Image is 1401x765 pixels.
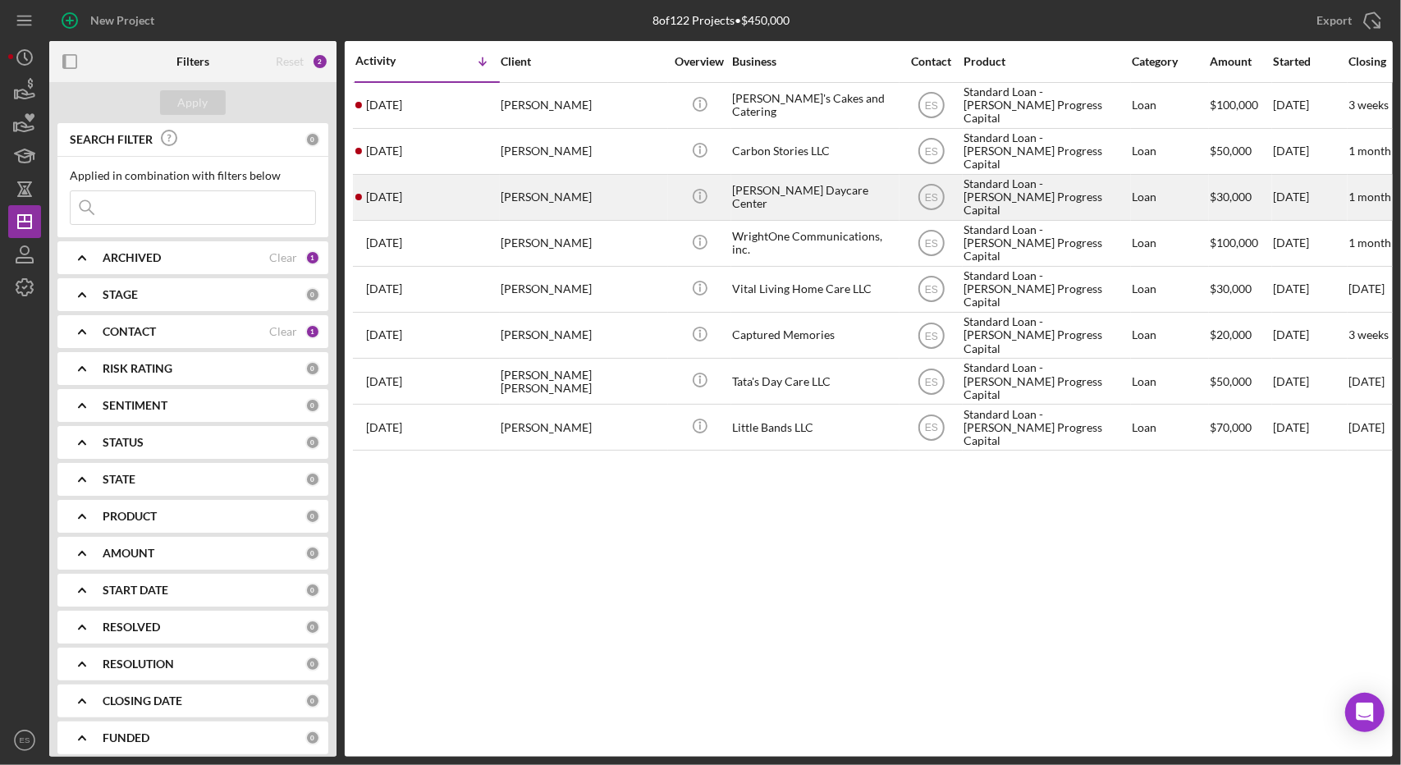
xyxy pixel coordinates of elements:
[732,314,896,357] div: Captured Memories
[964,130,1128,173] div: Standard Loan - [PERSON_NAME] Progress Capital
[1273,222,1347,265] div: [DATE]
[103,584,168,597] b: START DATE
[964,222,1128,265] div: Standard Loan - [PERSON_NAME] Progress Capital
[305,694,320,708] div: 0
[924,100,937,112] text: ES
[160,90,226,115] button: Apply
[1273,55,1347,68] div: Started
[305,509,320,524] div: 0
[103,436,144,449] b: STATUS
[8,724,41,757] button: ES
[70,133,153,146] b: SEARCH FILTER
[1210,268,1271,311] div: $30,000
[1132,84,1208,127] div: Loan
[312,53,328,70] div: 2
[305,546,320,561] div: 0
[1210,222,1271,265] div: $100,000
[1210,130,1271,173] div: $50,000
[103,621,160,634] b: RESOLVED
[1210,360,1271,403] div: $50,000
[732,176,896,219] div: [PERSON_NAME] Daycare Center
[732,55,896,68] div: Business
[1300,4,1393,37] button: Export
[1348,282,1385,295] time: [DATE]
[305,132,320,147] div: 0
[1210,314,1271,357] div: $20,000
[103,657,174,671] b: RESOLUTION
[366,144,402,158] time: 2025-08-12 16:16
[276,55,304,68] div: Reset
[1132,222,1208,265] div: Loan
[269,251,297,264] div: Clear
[652,14,790,27] div: 8 of 122 Projects • $450,000
[305,435,320,450] div: 0
[103,362,172,375] b: RISK RATING
[1210,176,1271,219] div: $30,000
[1348,190,1391,204] time: 1 month
[103,288,138,301] b: STAGE
[1132,176,1208,219] div: Loan
[70,169,316,182] div: Applied in combination with filters below
[305,620,320,634] div: 0
[501,130,665,173] div: [PERSON_NAME]
[103,251,161,264] b: ARCHIVED
[103,547,154,560] b: AMOUNT
[669,55,730,68] div: Overview
[1132,55,1208,68] div: Category
[1348,236,1391,250] time: 1 month
[366,98,402,112] time: 2025-08-13 18:24
[20,736,30,745] text: ES
[1132,360,1208,403] div: Loan
[964,55,1128,68] div: Product
[732,222,896,265] div: WrightOne Communications, inc.
[366,421,402,434] time: 2025-06-30 20:24
[1273,130,1347,173] div: [DATE]
[305,324,320,339] div: 1
[732,130,896,173] div: Carbon Stories LLC
[103,694,182,708] b: CLOSING DATE
[924,238,937,250] text: ES
[924,192,937,204] text: ES
[964,360,1128,403] div: Standard Loan - [PERSON_NAME] Progress Capital
[269,325,297,338] div: Clear
[1316,4,1352,37] div: Export
[924,330,937,341] text: ES
[366,328,402,341] time: 2025-07-23 04:13
[305,398,320,413] div: 0
[103,325,156,338] b: CONTACT
[1210,84,1271,127] div: $100,000
[1132,405,1208,449] div: Loan
[355,54,428,67] div: Activity
[366,282,402,295] time: 2025-07-28 15:09
[501,176,665,219] div: [PERSON_NAME]
[1273,268,1347,311] div: [DATE]
[305,250,320,265] div: 1
[1132,130,1208,173] div: Loan
[1273,314,1347,357] div: [DATE]
[305,657,320,671] div: 0
[964,314,1128,357] div: Standard Loan - [PERSON_NAME] Progress Capital
[1273,405,1347,449] div: [DATE]
[103,731,149,744] b: FUNDED
[1273,360,1347,403] div: [DATE]
[305,583,320,598] div: 0
[49,4,171,37] button: New Project
[366,236,402,250] time: 2025-08-11 11:23
[964,405,1128,449] div: Standard Loan - [PERSON_NAME] Progress Capital
[1273,84,1347,127] div: [DATE]
[103,473,135,486] b: STATE
[501,360,665,403] div: [PERSON_NAME] [PERSON_NAME]
[732,360,896,403] div: Tata's Day Care LLC
[1348,144,1391,158] time: 1 month
[178,90,208,115] div: Apply
[1345,693,1385,732] div: Open Intercom Messenger
[924,284,937,295] text: ES
[732,84,896,127] div: [PERSON_NAME]'s Cakes and Catering
[501,222,665,265] div: [PERSON_NAME]
[305,287,320,302] div: 0
[176,55,209,68] b: Filters
[501,55,665,68] div: Client
[964,268,1128,311] div: Standard Loan - [PERSON_NAME] Progress Capital
[924,422,937,433] text: ES
[501,84,665,127] div: [PERSON_NAME]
